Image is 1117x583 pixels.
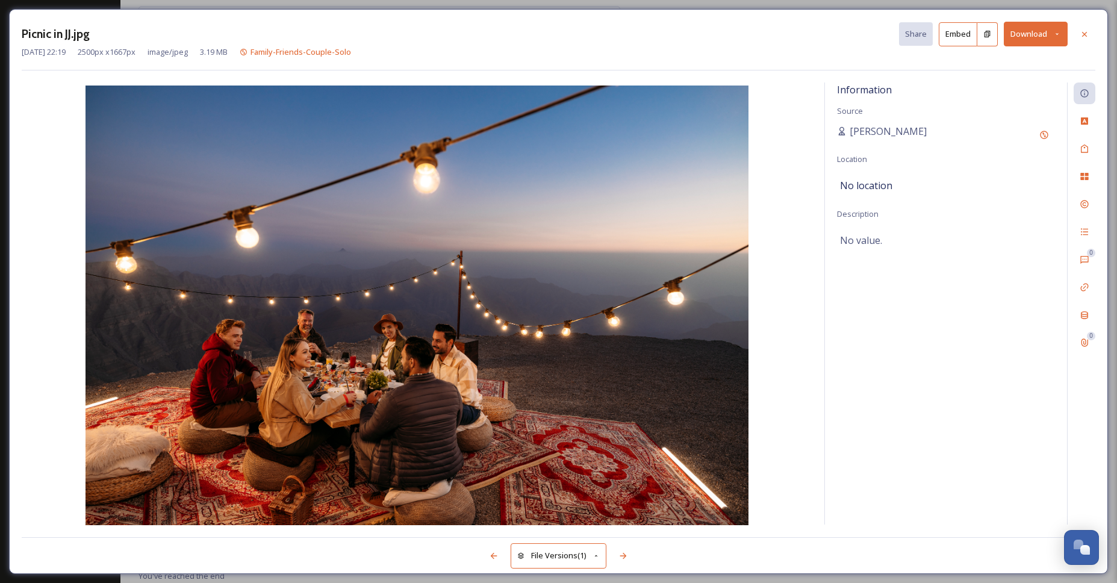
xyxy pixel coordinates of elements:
span: Family-Friends-Couple-Solo [250,46,351,57]
div: 0 [1087,332,1095,340]
span: Source [837,105,863,116]
button: Embed [939,22,977,46]
span: Location [837,154,867,164]
button: File Versions(1) [511,543,607,568]
div: 0 [1087,249,1095,257]
span: No value. [840,233,882,248]
span: 2500 px x 1667 px [78,46,135,58]
span: [DATE] 22:19 [22,46,66,58]
span: Information [837,83,892,96]
img: Picnic%20in%20JJ.jpg [22,86,812,528]
span: image/jpeg [148,46,188,58]
button: Open Chat [1064,530,1099,565]
span: [PERSON_NAME] [850,124,927,139]
span: 3.19 MB [200,46,228,58]
button: Share [899,22,933,46]
span: No location [840,178,892,193]
button: Download [1004,22,1068,46]
h3: Picnic in JJ.jpg [22,25,90,43]
span: Description [837,208,879,219]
